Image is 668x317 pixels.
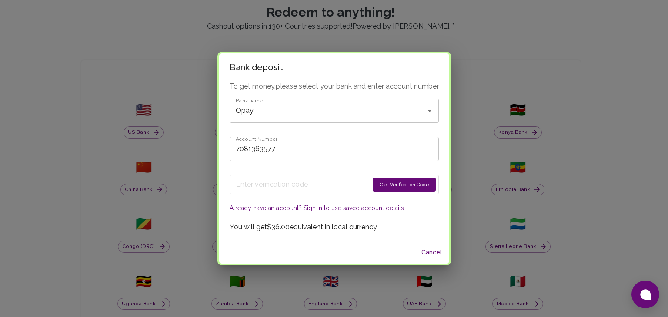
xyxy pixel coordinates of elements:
[373,178,436,192] button: Get Verification Code
[236,178,369,192] input: Enter verification code
[236,97,263,104] label: Bank name
[424,105,436,117] button: Open
[219,53,449,81] h2: Bank deposit
[418,244,446,261] button: Cancel
[236,135,277,142] label: Account Number
[230,204,404,212] button: Already have an account? Sign in to use saved account details
[631,281,659,308] button: Open chat window
[230,222,439,232] p: You will get $36.00 equivalent in local currency.
[230,81,439,92] p: To get money, please select your bank and enter account number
